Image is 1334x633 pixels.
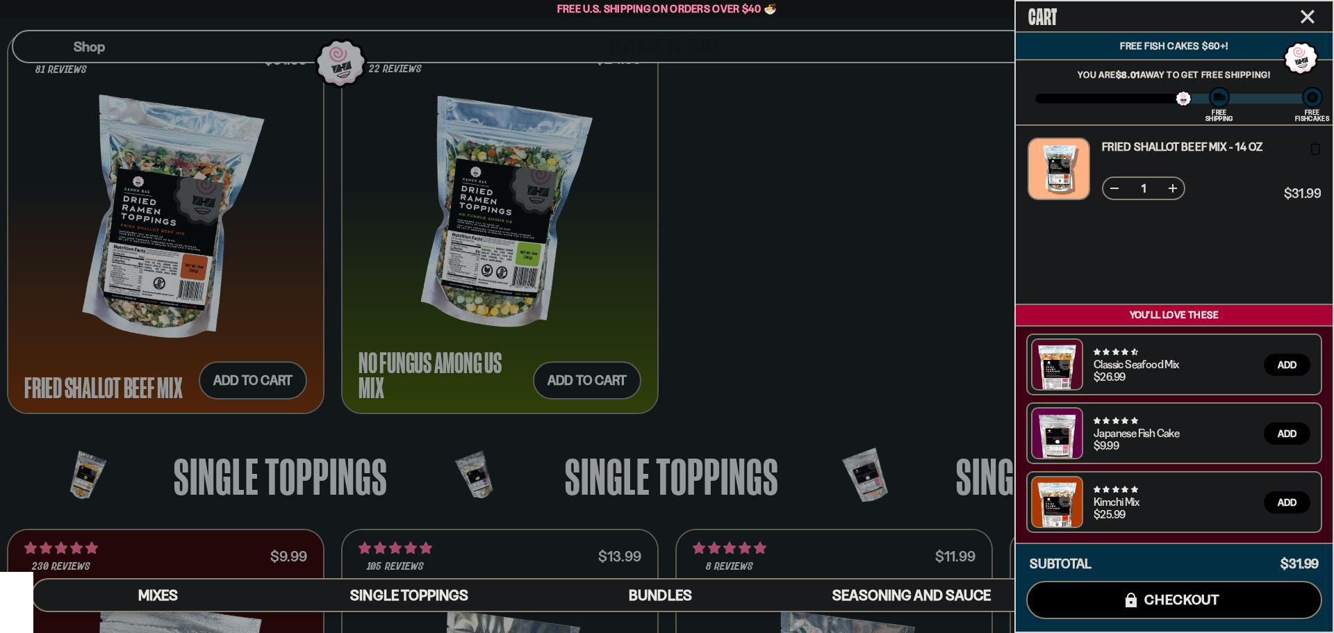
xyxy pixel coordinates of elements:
[1094,440,1119,451] div: $9.99
[1284,188,1321,200] span: $31.99
[33,579,283,611] a: Mixes
[1297,6,1318,27] button: Close cart
[1094,495,1139,509] a: Kimchi Mix
[1094,416,1137,425] span: 4.77 stars
[557,2,777,15] span: Free U.S. Shipping on Orders over $40 🍜
[1278,429,1296,438] span: Add
[1144,592,1220,607] span: checkout
[1102,141,1262,152] a: Fried Shallot Beef Mix - 14 OZ
[1295,109,1329,122] div: Free Fishcakes
[1264,491,1310,513] button: Add
[1035,69,1313,80] p: You are away to get Free Shipping!
[1094,371,1125,382] div: $26.99
[1094,426,1179,440] a: Japanese Fish Cake
[350,586,468,604] span: Single Toppings
[1205,109,1233,122] div: Free Shipping
[283,579,534,611] a: Single Toppings
[1116,69,1140,80] strong: $8.01
[1264,422,1310,445] button: Add
[629,586,691,604] span: Bundles
[1278,498,1296,507] span: Add
[1281,556,1319,572] span: $31.99
[1278,360,1296,370] span: Add
[1019,309,1329,322] p: You’ll love these
[1094,347,1137,356] span: 4.68 stars
[1094,357,1179,371] a: Classic Seafood Mix
[786,579,1037,611] a: Seasoning and Sauce
[832,586,990,604] span: Seasoning and Sauce
[1026,581,1322,619] button: checkout
[1133,183,1155,194] span: 1
[1120,40,1228,52] span: Free Fish Cakes $60+!
[1094,485,1137,494] span: 4.76 stars
[1028,1,1057,28] span: Cart
[1264,354,1310,376] button: Add
[535,579,786,611] a: Bundles
[1030,557,1092,571] h4: Subtotal
[138,586,178,604] span: Mixes
[1094,509,1125,520] div: $25.99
